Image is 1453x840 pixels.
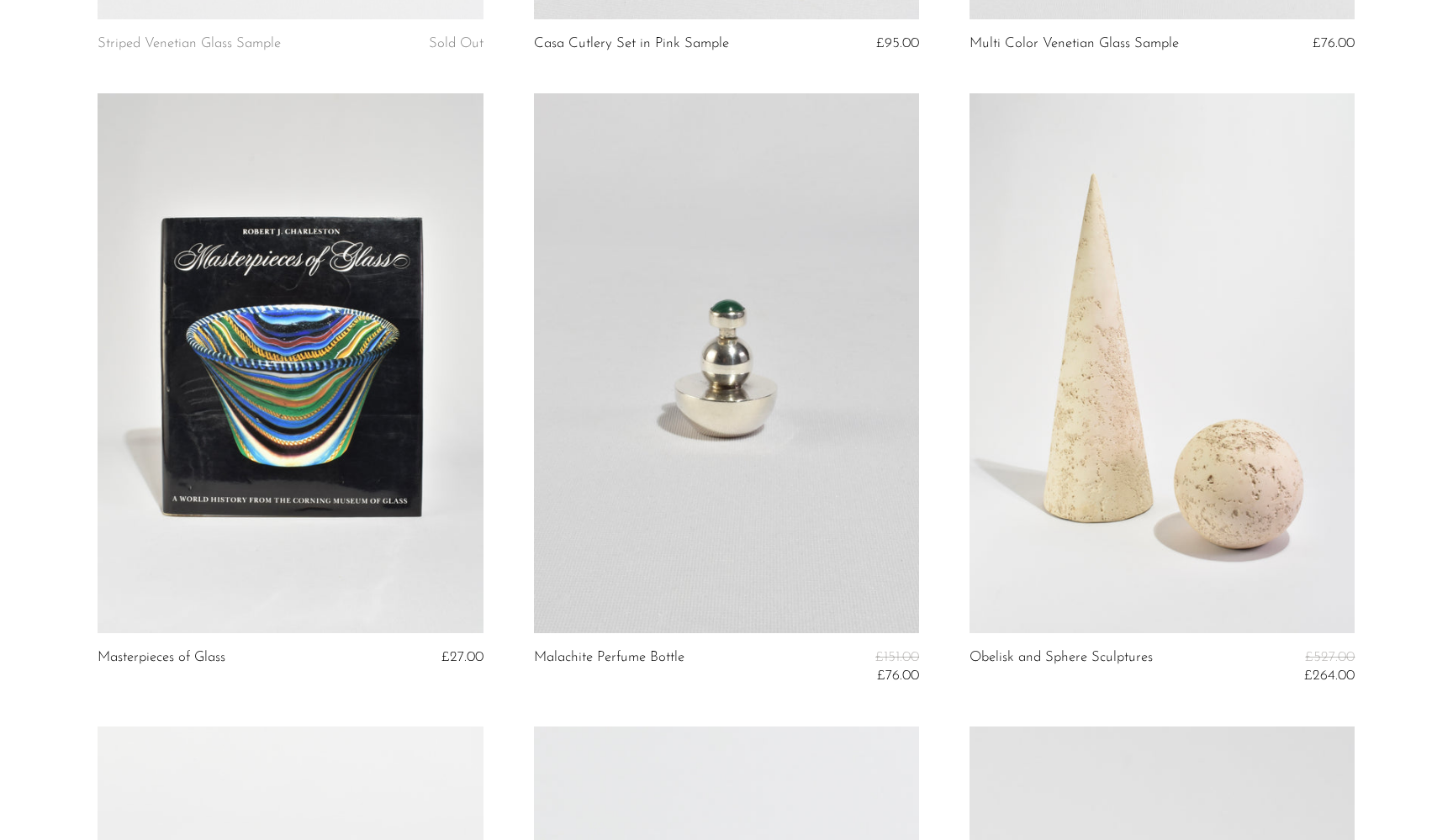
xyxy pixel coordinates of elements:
span: £76.00 [877,668,919,683]
a: Multi Color Venetian Glass Sample [970,36,1179,51]
span: £95.00 [876,36,919,50]
a: Obelisk and Sphere Sculptures [970,650,1153,684]
a: Striped Venetian Glass Sample [98,36,281,51]
span: Sold Out [429,36,483,50]
a: Masterpieces of Glass [98,650,225,665]
span: £76.00 [1313,36,1355,50]
span: £27.00 [441,650,483,664]
span: £264.00 [1304,668,1355,683]
span: £151.00 [875,650,919,664]
a: Malachite Perfume Bottle [534,650,684,684]
a: Casa Cutlery Set in Pink Sample [534,36,729,51]
span: £527.00 [1305,650,1355,664]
